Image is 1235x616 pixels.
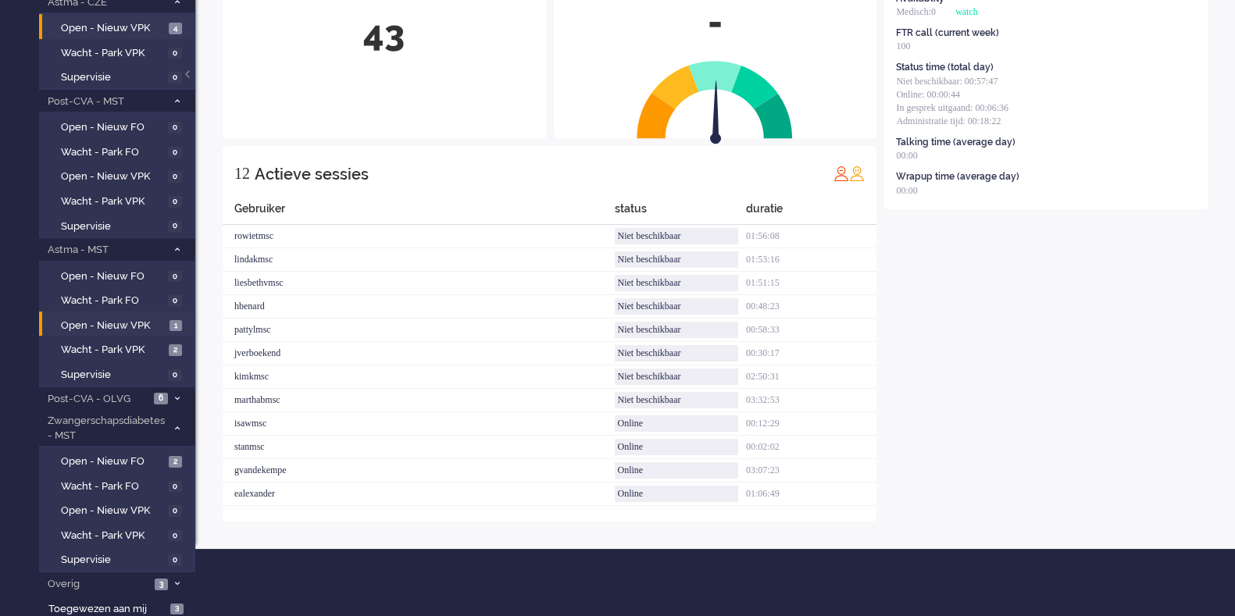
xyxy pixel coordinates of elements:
div: Gebruiker [223,201,615,225]
div: 00:12:29 [746,412,876,436]
span: Open - Nieuw FO [61,269,164,284]
span: Open - Nieuw FO [61,120,164,135]
span: 0 [168,48,182,59]
span: Supervisie [61,368,164,383]
span: 0 [168,530,182,542]
span: Astma - MST [45,243,166,258]
a: Open - Nieuw FO 0 [45,118,194,135]
img: profile_orange.svg [849,166,865,181]
span: 6 [154,393,168,404]
div: Actieve sessies [255,158,369,190]
a: Open - Nieuw VPK 1 [45,316,194,333]
div: marthabmsc [223,389,615,412]
img: arrow.svg [683,80,750,148]
div: 00:30:17 [746,342,876,365]
span: Supervisie [61,70,164,85]
div: ealexander [223,482,615,506]
span: Wacht - Park FO [61,479,164,494]
div: rowietmsc [223,225,615,248]
div: Online [615,439,737,455]
span: 0 [168,369,182,381]
span: 4 [169,23,182,34]
div: kimkmsc [223,365,615,389]
div: gvandekempe [223,459,615,482]
div: Online [615,415,737,432]
div: 03:07:23 [746,459,876,482]
a: Wacht - Park VPK 0 [45,192,194,209]
div: Niet beschikbaar [615,345,737,361]
div: jverboekend [223,342,615,365]
div: Niet beschikbaar [615,275,737,291]
img: profile_red.svg [833,166,849,181]
span: Post-CVA - MST [45,94,166,109]
div: Talking time (average day) [896,136,1015,149]
div: Online [615,462,737,479]
span: 00:00 [896,185,917,196]
div: Status time (total day) [896,61,994,74]
div: 00:48:23 [746,295,876,319]
div: Niet beschikbaar [615,369,737,385]
span: 0 [168,481,182,493]
span: Supervisie [61,553,164,568]
span: Open - Nieuw VPK [61,504,164,518]
span: Wacht - Park VPK [61,529,164,543]
div: 01:06:49 [746,482,876,506]
a: Open - Nieuw FO 2 [45,452,194,469]
a: Wacht - Park FO 0 [45,291,194,308]
span: Wacht - Park VPK [61,343,165,358]
div: Online [615,486,737,502]
a: Wacht - Park FO 0 [45,477,194,494]
span: 0 [168,196,182,208]
div: FTR call (current week) [896,27,999,40]
span: 0 [168,147,182,158]
div: 03:32:53 [746,389,876,412]
span: 0 [168,554,182,566]
span: Medisch:0 [896,6,936,17]
span: Open - Nieuw VPK [61,319,166,333]
span: 2 [169,456,182,468]
span: watch [955,6,978,17]
span: 0 [168,171,182,183]
span: Wacht - Park FO [61,145,164,160]
div: Niet beschikbaar [615,322,737,338]
span: Wacht - Park VPK [61,194,164,209]
span: 1 [170,320,182,332]
span: 0 [168,505,182,517]
span: Overig [45,577,150,592]
div: 43 [234,9,534,60]
div: lindakmsc [223,248,615,272]
span: 3 [155,579,168,590]
div: 01:51:15 [746,272,876,295]
div: 00:58:33 [746,319,876,342]
div: 02:50:31 [746,365,876,389]
span: Post-CVA - OLVG [45,392,149,407]
div: Niet beschikbaar [615,228,737,244]
div: 01:53:16 [746,248,876,272]
span: 0 [168,221,182,233]
a: Wacht - Park VPK 2 [45,340,194,358]
span: 0 [168,295,182,307]
a: Open - Nieuw VPK 0 [45,167,194,184]
a: Open - Nieuw VPK 4 [45,19,194,36]
span: 00:00 [896,150,917,161]
a: Open - Nieuw VPK 0 [45,501,194,518]
a: Supervisie 0 [45,217,194,234]
span: Wacht - Park VPK [61,46,164,61]
span: 100 [896,41,910,52]
span: Supervisie [61,219,164,234]
div: hbenard [223,295,615,319]
a: Open - Nieuw FO 0 [45,267,194,284]
span: 0 [168,122,182,134]
span: 3 [170,604,184,615]
span: Open - Nieuw VPK [61,169,164,184]
div: status [615,201,745,225]
div: stanmsc [223,436,615,459]
img: semi_circle.svg [637,60,793,139]
div: duratie [746,201,876,225]
div: 01:56:08 [746,225,876,248]
span: 0 [168,72,182,84]
a: Wacht - Park VPK 0 [45,526,194,543]
div: Niet beschikbaar [615,298,737,315]
div: 12 [234,158,250,189]
div: Wrapup time (average day) [896,170,1019,183]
